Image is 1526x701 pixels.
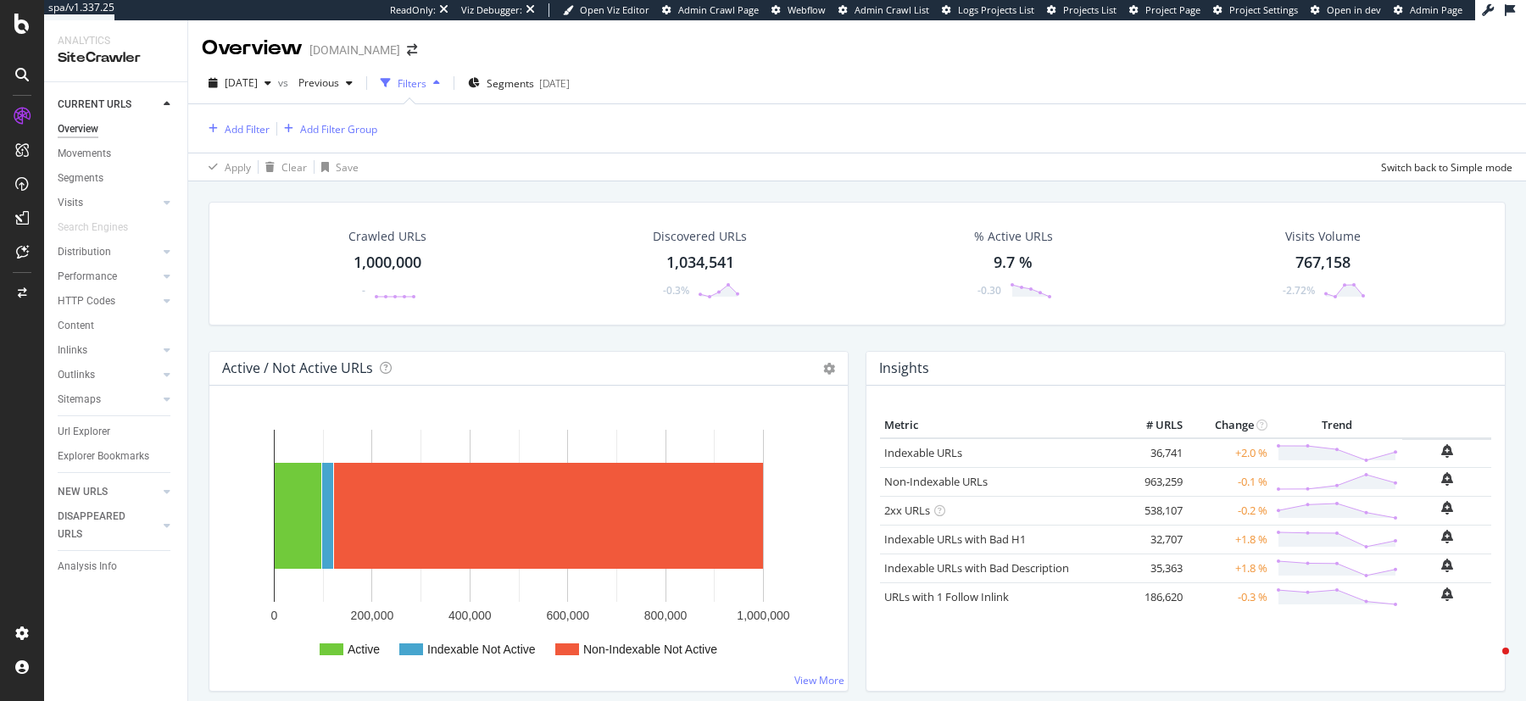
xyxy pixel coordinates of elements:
button: Segments[DATE] [461,70,576,97]
td: 36,741 [1119,438,1187,468]
span: Open in dev [1327,3,1381,16]
button: [DATE] [202,70,278,97]
a: Inlinks [58,342,159,359]
div: Performance [58,268,117,286]
div: - [362,283,365,298]
div: Viz Debugger: [461,3,522,17]
text: Non-Indexable Not Active [583,643,717,656]
span: Admin Crawl List [855,3,929,16]
div: Add Filter Group [300,122,377,136]
button: Apply [202,153,251,181]
div: Discovered URLs [653,228,747,245]
a: Outlinks [58,366,159,384]
div: Content [58,317,94,335]
button: Save [315,153,359,181]
div: bell-plus [1441,501,1453,515]
a: Content [58,317,175,335]
div: [DATE] [539,76,570,91]
div: Clear [281,160,307,175]
div: -0.30 [977,283,1001,298]
span: Segments [487,76,534,91]
div: Distribution [58,243,111,261]
a: Admin Crawl Page [662,3,759,17]
h4: Active / Not Active URLs [222,357,373,380]
td: 32,707 [1119,525,1187,554]
div: Crawled URLs [348,228,426,245]
button: Add Filter [202,119,270,139]
a: Admin Crawl List [838,3,929,17]
td: +2.0 % [1187,438,1272,468]
div: 767,158 [1295,252,1351,274]
span: Logs Projects List [958,3,1034,16]
span: Previous [292,75,339,90]
a: Sitemaps [58,391,159,409]
div: bell-plus [1441,559,1453,572]
div: Add Filter [225,122,270,136]
span: Project Settings [1229,3,1298,16]
a: Non-Indexable URLs [884,474,988,489]
div: Filters [398,76,426,91]
a: Indexable URLs with Bad H1 [884,531,1026,547]
div: 1,034,541 [666,252,734,274]
div: Movements [58,145,111,163]
button: Clear [259,153,307,181]
h4: Insights [879,357,929,380]
a: Visits [58,194,159,212]
div: 1,000,000 [354,252,421,274]
td: 538,107 [1119,496,1187,525]
div: Explorer Bookmarks [58,448,149,465]
div: SiteCrawler [58,48,174,68]
a: Search Engines [58,219,145,236]
div: Overview [58,120,98,138]
div: Switch back to Simple mode [1381,160,1512,175]
span: Projects List [1063,3,1117,16]
div: Analysis Info [58,558,117,576]
button: Add Filter Group [277,119,377,139]
td: 35,363 [1119,554,1187,582]
a: Performance [58,268,159,286]
th: # URLS [1119,413,1187,438]
span: 2025 Sep. 5th [225,75,258,90]
a: Segments [58,170,175,187]
div: Inlinks [58,342,87,359]
a: DISAPPEARED URLS [58,508,159,543]
td: -0.3 % [1187,582,1272,611]
text: Indexable Not Active [427,643,536,656]
span: Admin Crawl Page [678,3,759,16]
div: NEW URLS [58,483,108,501]
svg: A chart. [223,413,835,677]
a: HTTP Codes [58,292,159,310]
a: NEW URLS [58,483,159,501]
div: -2.72% [1283,283,1315,298]
a: Movements [58,145,175,163]
div: [DOMAIN_NAME] [309,42,400,58]
a: Analysis Info [58,558,175,576]
a: Project Settings [1213,3,1298,17]
text: 800,000 [644,609,688,622]
iframe: Intercom live chat [1468,643,1509,684]
text: 0 [271,609,278,622]
div: Visits Volume [1285,228,1361,245]
button: Filters [374,70,447,97]
div: CURRENT URLS [58,96,131,114]
div: Save [336,160,359,175]
a: Open Viz Editor [563,3,649,17]
span: Admin Page [1410,3,1462,16]
td: -0.1 % [1187,467,1272,496]
a: View More [794,673,844,687]
text: 200,000 [351,609,394,622]
a: Overview [58,120,175,138]
a: Indexable URLs with Bad Description [884,560,1069,576]
td: 963,259 [1119,467,1187,496]
div: Url Explorer [58,423,110,441]
a: Distribution [58,243,159,261]
span: Webflow [788,3,826,16]
div: Outlinks [58,366,95,384]
a: Url Explorer [58,423,175,441]
a: Projects List [1047,3,1117,17]
div: Segments [58,170,103,187]
td: -0.2 % [1187,496,1272,525]
div: ReadOnly: [390,3,436,17]
th: Metric [880,413,1119,438]
a: 2xx URLs [884,503,930,518]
